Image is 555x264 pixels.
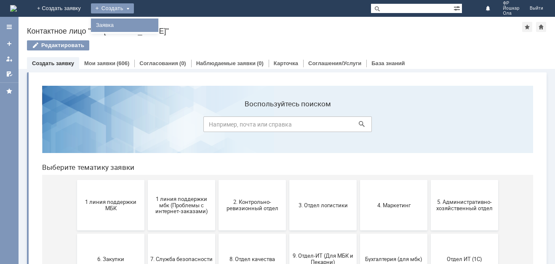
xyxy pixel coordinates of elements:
[327,227,390,240] span: Это соглашение не активно!
[44,227,107,240] span: Отдел-ИТ (Битрикс24 и CRM)
[327,123,390,129] span: 4. Маркетинг
[3,37,16,50] a: Создать заявку
[522,22,532,32] div: Добавить в избранное
[139,60,178,66] a: Согласования
[254,155,321,205] button: 9. Отдел-ИТ (Для МБК и Пекарни)
[274,60,298,66] a: Карточка
[3,52,16,66] a: Мои заявки
[117,60,129,66] div: (606)
[327,177,390,183] span: Бухгалтерия (для мбк)
[186,120,248,132] span: 2. Контрольно-ревизионный отдел
[308,60,361,66] a: Соглашения/Услуги
[395,209,463,259] button: [PERSON_NAME]. Услуги ИТ для МБК (оформляет L1)
[256,174,319,186] span: 9. Отдел-ИТ (Для МБК и Пекарни)
[42,155,109,205] button: 6. Закупки
[168,21,336,29] label: Воспользуйтесь поиском
[179,60,186,66] div: (0)
[44,120,107,132] span: 1 линия поддержки МБК
[398,224,460,243] span: [PERSON_NAME]. Услуги ИТ для МБК (оформляет L1)
[183,209,251,259] button: Финансовый отдел
[112,101,180,151] button: 1 линия поддержки мбк (Проблемы с интернет-заказами)
[503,6,520,11] span: Йошкар
[257,60,264,66] div: (0)
[371,60,405,66] a: База знаний
[186,230,248,237] span: Финансовый отдел
[168,37,336,53] input: Например, почта или справка
[183,101,251,151] button: 2. Контрольно-ревизионный отдел
[536,22,546,32] div: Сделать домашней страницей
[112,155,180,205] button: 7. Служба безопасности
[84,60,115,66] a: Мои заявки
[112,209,180,259] button: Отдел-ИТ (Офис)
[186,177,248,183] span: 8. Отдел качества
[10,5,17,12] img: logo
[454,4,462,12] span: Расширенный поиск
[395,155,463,205] button: Отдел ИТ (1С)
[503,11,520,16] span: Ола
[7,84,498,92] header: Выберите тематику заявки
[325,101,392,151] button: 4. Маркетинг
[93,20,157,30] a: Заявка
[91,3,134,13] div: Создать
[398,120,460,132] span: 5. Административно-хозяйственный отдел
[27,27,522,35] div: Контактное лицо "ФР [PERSON_NAME]"
[44,177,107,183] span: 6. Закупки
[254,101,321,151] button: 3. Отдел логистики
[254,209,321,259] button: Франчайзинг
[395,101,463,151] button: 5. Административно-хозяйственный отдел
[115,116,177,135] span: 1 линия поддержки мбк (Проблемы с интернет-заказами)
[42,101,109,151] button: 1 линия поддержки МБК
[183,155,251,205] button: 8. Отдел качества
[325,155,392,205] button: Бухгалтерия (для мбк)
[503,1,520,6] span: ФР
[32,60,74,66] a: Создать заявку
[256,230,319,237] span: Франчайзинг
[115,230,177,237] span: Отдел-ИТ (Офис)
[256,123,319,129] span: 3. Отдел логистики
[42,209,109,259] button: Отдел-ИТ (Битрикс24 и CRM)
[115,177,177,183] span: 7. Служба безопасности
[3,67,16,81] a: Мои согласования
[325,209,392,259] button: Это соглашение не активно!
[398,177,460,183] span: Отдел ИТ (1С)
[196,60,256,66] a: Наблюдаемые заявки
[10,5,17,12] a: Перейти на домашнюю страницу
